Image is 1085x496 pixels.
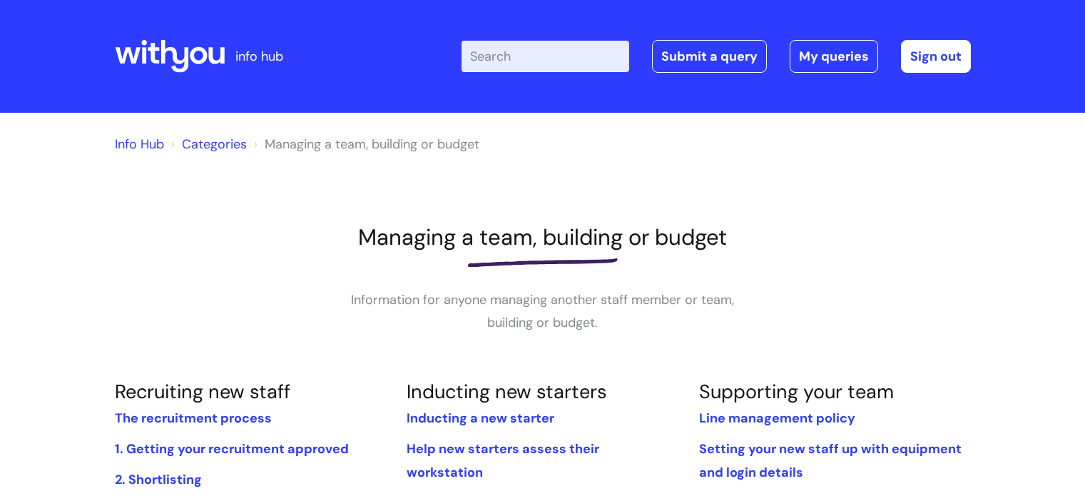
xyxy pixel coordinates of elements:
h1: Managing a team, building or budget [115,224,971,250]
a: Categories [182,136,247,153]
a: Info Hub [115,136,164,153]
a: Setting your new staff up with equipment and login details [699,440,962,480]
a: My queries [790,40,878,73]
a: 1. Getting your recruitment approved [115,440,349,457]
div: | - [462,40,971,73]
a: Line management policy [699,410,855,427]
a: Help new starters assess their workstation [407,440,599,480]
li: Solution home [168,133,247,156]
a: Sign out [901,40,971,73]
input: Search [462,41,629,72]
a: 2. Shortlisting [115,471,202,488]
a: Inducting new starters [407,379,607,404]
a: Supporting your team [699,379,894,404]
p: info hub [235,45,283,68]
li: Managing a team, building or budget [250,133,479,156]
a: Recruiting new staff [115,379,290,404]
p: Information for anyone managing another staff member or team, building or budget. [329,288,757,335]
a: Inducting a new starter [407,410,554,427]
a: Submit a query [652,40,767,73]
a: The recruitment process [115,410,272,427]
